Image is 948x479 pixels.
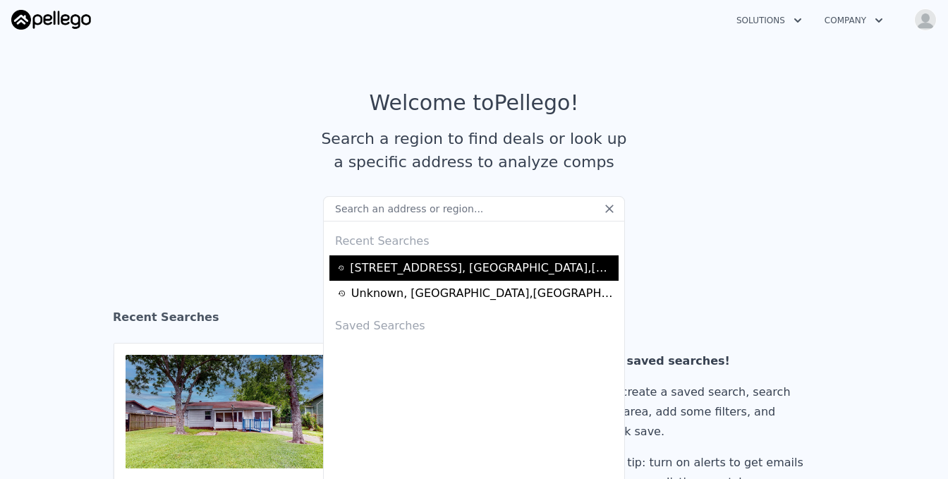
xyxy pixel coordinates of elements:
[914,8,937,31] img: avatar
[316,127,632,174] div: Search a region to find deals or look up a specific address to analyze comps
[323,196,625,222] input: Search an address or region...
[329,222,619,255] div: Recent Searches
[370,90,579,116] div: Welcome to Pellego !
[606,351,809,371] div: No saved searches!
[813,8,894,33] button: Company
[351,285,614,302] div: Unknown , [GEOGRAPHIC_DATA] , [GEOGRAPHIC_DATA] 78244
[338,285,614,302] a: Unknown, [GEOGRAPHIC_DATA],[GEOGRAPHIC_DATA] 78244
[725,8,813,33] button: Solutions
[350,260,614,277] div: [STREET_ADDRESS] , [GEOGRAPHIC_DATA] , [GEOGRAPHIC_DATA] 77076
[11,10,91,30] img: Pellego
[338,260,614,277] a: [STREET_ADDRESS], [GEOGRAPHIC_DATA],[GEOGRAPHIC_DATA] 77076
[329,306,619,340] div: Saved Searches
[606,382,809,442] div: To create a saved search, search an area, add some filters, and click save.
[113,298,835,343] div: Recent Searches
